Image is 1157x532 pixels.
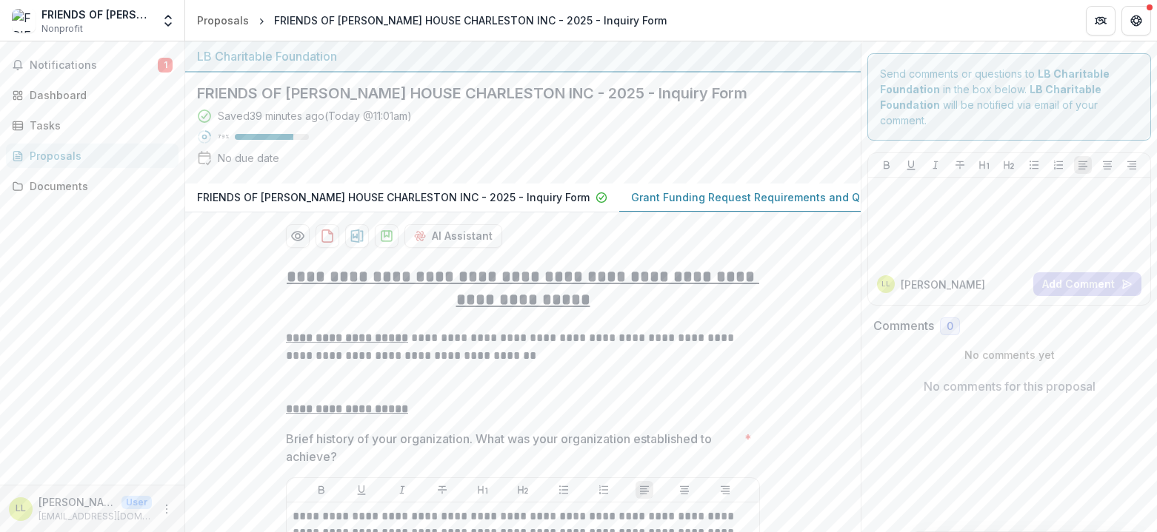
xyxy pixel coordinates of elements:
[595,481,613,499] button: Ordered List
[947,320,953,333] span: 0
[218,108,412,124] div: Saved 39 minutes ago ( Today @ 11:01am )
[404,224,502,248] button: AI Assistant
[881,280,890,288] div: Lea Luger
[313,481,330,499] button: Bold
[30,118,167,133] div: Tasks
[951,156,969,174] button: Strike
[191,10,255,31] a: Proposals
[636,481,653,499] button: Align Left
[1074,156,1092,174] button: Align Left
[274,13,667,28] div: FRIENDS OF [PERSON_NAME] HOUSE CHARLESTON INC - 2025 - Inquiry Form
[1033,272,1141,296] button: Add Comment
[873,347,1145,363] p: No comments yet
[316,224,339,248] button: download-proposal
[218,150,279,166] div: No due date
[927,156,944,174] button: Italicize
[30,178,167,194] div: Documents
[676,481,693,499] button: Align Center
[1098,156,1116,174] button: Align Center
[867,53,1151,141] div: Send comments or questions to in the box below. will be notified via email of your comment.
[716,481,734,499] button: Align Right
[901,277,985,292] p: [PERSON_NAME]
[6,174,179,198] a: Documents
[30,59,158,72] span: Notifications
[6,53,179,77] button: Notifications1
[1123,156,1141,174] button: Align Right
[30,148,167,164] div: Proposals
[1000,156,1018,174] button: Heading 2
[873,319,934,333] h2: Comments
[39,494,116,510] p: [PERSON_NAME]
[1086,6,1116,36] button: Partners
[158,58,173,73] span: 1
[375,224,399,248] button: download-proposal
[353,481,370,499] button: Underline
[286,430,738,465] p: Brief history of your organization. What was your organization established to achieve?
[433,481,451,499] button: Strike
[902,156,920,174] button: Underline
[924,377,1096,395] p: No comments for this proposal
[345,224,369,248] button: download-proposal
[39,510,152,523] p: [EMAIL_ADDRESS][DOMAIN_NAME]
[197,13,249,28] div: Proposals
[121,496,152,509] p: User
[393,481,411,499] button: Italicize
[218,132,229,142] p: 79 %
[514,481,532,499] button: Heading 2
[976,156,993,174] button: Heading 1
[1050,156,1067,174] button: Ordered List
[158,500,176,518] button: More
[474,481,492,499] button: Heading 1
[6,83,179,107] a: Dashboard
[16,504,26,514] div: Lea Luger
[41,7,152,22] div: FRIENDS OF [PERSON_NAME] HOUSE CHARLESTON INC
[286,224,310,248] button: Preview d6e6ad90-c1a9-48a3-a03b-ae3219f2f184-1.pdf
[555,481,573,499] button: Bullet List
[631,189,1024,205] p: Grant Funding Request Requirements and Questionnaires - New Applicants
[1025,156,1043,174] button: Bullet List
[1121,6,1151,36] button: Get Help
[41,22,83,36] span: Nonprofit
[6,113,179,138] a: Tasks
[197,47,849,65] div: LB Charitable Foundation
[12,9,36,33] img: FRIENDS OF FISHER HOUSE CHARLESTON INC
[30,87,167,103] div: Dashboard
[197,84,825,102] h2: FRIENDS OF [PERSON_NAME] HOUSE CHARLESTON INC - 2025 - Inquiry Form
[197,189,590,205] p: FRIENDS OF [PERSON_NAME] HOUSE CHARLESTON INC - 2025 - Inquiry Form
[878,156,896,174] button: Bold
[6,144,179,168] a: Proposals
[158,6,179,36] button: Open entity switcher
[191,10,673,31] nav: breadcrumb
